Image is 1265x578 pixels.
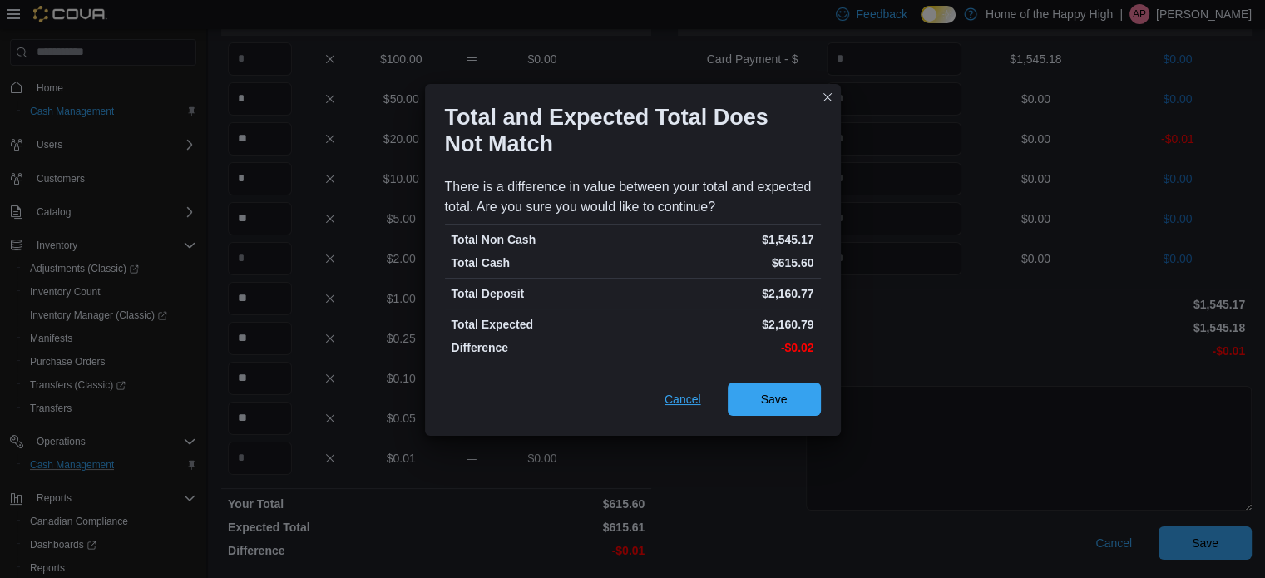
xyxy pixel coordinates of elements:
[818,87,838,107] button: Closes this modal window
[761,391,788,408] span: Save
[445,104,808,157] h1: Total and Expected Total Does Not Match
[665,391,701,408] span: Cancel
[452,254,630,271] p: Total Cash
[636,339,814,356] p: -$0.02
[445,177,821,217] div: There is a difference in value between your total and expected total. Are you sure you would like...
[636,285,814,302] p: $2,160.77
[452,285,630,302] p: Total Deposit
[452,316,630,333] p: Total Expected
[452,339,630,356] p: Difference
[636,231,814,248] p: $1,545.17
[658,383,708,416] button: Cancel
[636,316,814,333] p: $2,160.79
[636,254,814,271] p: $615.60
[452,231,630,248] p: Total Non Cash
[728,383,821,416] button: Save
